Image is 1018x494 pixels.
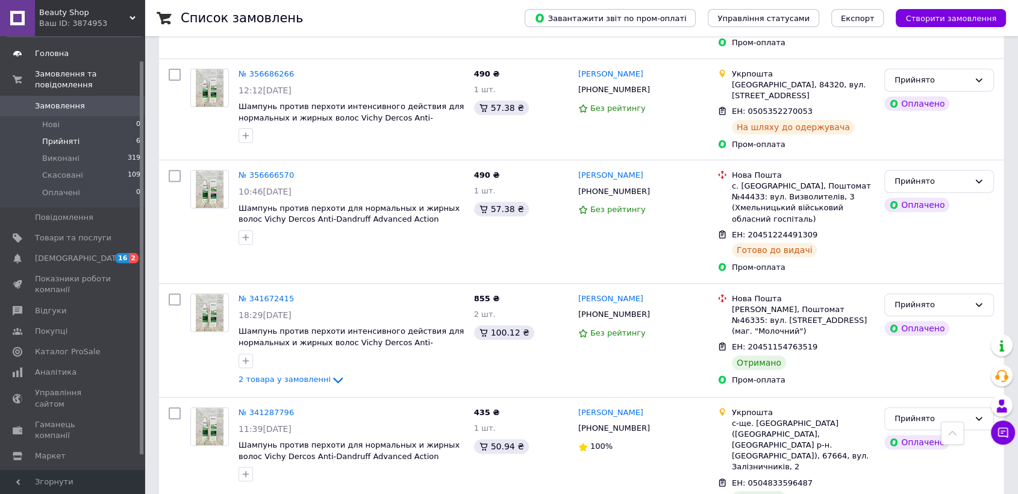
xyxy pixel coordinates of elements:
span: Каталог ProSale [35,346,100,357]
button: Створити замовлення [896,9,1006,27]
a: 2 товара у замовленні [239,375,345,384]
span: 11:39[DATE] [239,424,292,434]
span: Скасовані [42,170,83,181]
span: Виконані [42,153,80,164]
button: Завантажити звіт по пром-оплаті [525,9,696,27]
a: Шампунь против перхоти для нормальных и жирных волос Vichy Dercos Anti-Dandruff Advanced Action S... [239,204,460,235]
span: Прийняті [42,136,80,147]
a: № 356686266 [239,69,294,78]
span: Нові [42,119,60,130]
span: Управління сайтом [35,387,111,409]
span: 490 ₴ [474,170,500,180]
span: 2 товара у замовленні [239,375,331,384]
span: 100% [590,442,613,451]
span: ЕН: 20451224491309 [732,230,817,239]
div: Пром-оплата [732,262,875,273]
div: Ваш ID: 3874953 [39,18,145,29]
span: 2 [129,253,139,263]
span: 490 ₴ [474,69,500,78]
div: 57.38 ₴ [474,101,529,115]
span: Без рейтингу [590,104,646,113]
span: Замовлення [35,101,85,111]
a: Шампунь против перхоти интенсивного действия для нормальных и жирных волос Vichy Dercos Anti-Dand... [239,102,464,133]
div: Нова Пошта [732,293,875,304]
span: 16 [115,253,129,263]
div: Прийнято [895,175,969,188]
span: Замовлення та повідомлення [35,69,145,90]
div: [GEOGRAPHIC_DATA], 84320, вул. [STREET_ADDRESS] [732,80,875,101]
div: [PERSON_NAME], Поштомат №46335: вул. [STREET_ADDRESS] (маг. "Молочний") [732,304,875,337]
a: Створити замовлення [884,13,1006,22]
span: Аналітика [35,367,77,378]
span: 12:12[DATE] [239,86,292,95]
a: [PERSON_NAME] [578,170,643,181]
div: [PHONE_NUMBER] [576,82,652,98]
a: Фото товару [190,69,229,107]
div: [PHONE_NUMBER] [576,421,652,436]
a: [PERSON_NAME] [578,69,643,80]
button: Експорт [831,9,884,27]
a: [PERSON_NAME] [578,293,643,305]
span: Без рейтингу [590,205,646,214]
span: 2 шт. [474,310,496,319]
img: Фото товару [196,69,224,107]
div: Пром-оплата [732,37,875,48]
div: с. [GEOGRAPHIC_DATA], Поштомат №44433: вул. Визволителів, 3 (Хмельницький військовий обласний гос... [732,181,875,225]
div: 100.12 ₴ [474,325,534,340]
span: 319 [128,153,140,164]
div: Готово до видачі [732,243,817,257]
button: Чат з покупцем [991,421,1015,445]
a: Фото товару [190,293,229,332]
div: Пром-оплата [732,139,875,150]
div: Нова Пошта [732,170,875,181]
span: 1 шт. [474,85,496,94]
span: Покупці [35,326,67,337]
a: Фото товару [190,407,229,446]
span: 435 ₴ [474,408,500,417]
span: Товари та послуги [35,233,111,243]
div: Пром-оплата [732,375,875,386]
a: Шампунь против перхоти для нормальных и жирных волос Vichy Dercos Anti-Dandruff Advanced Action S... [239,440,460,472]
span: 6 [136,136,140,147]
div: Прийнято [895,74,969,87]
span: 10:46[DATE] [239,187,292,196]
span: Повідомлення [35,212,93,223]
div: [PHONE_NUMBER] [576,307,652,322]
span: 855 ₴ [474,294,500,303]
span: Beauty Shop [39,7,130,18]
button: Управління статусами [708,9,819,27]
div: Оплачено [884,198,949,212]
span: Створити замовлення [905,14,996,23]
span: Управління статусами [717,14,810,23]
img: Фото товару [196,294,224,331]
div: [PHONE_NUMBER] [576,184,652,199]
a: № 356666570 [239,170,294,180]
span: Відгуки [35,305,66,316]
a: Фото товару [190,170,229,208]
span: 0 [136,187,140,198]
div: Оплачено [884,321,949,336]
div: 50.94 ₴ [474,439,529,454]
span: Без рейтингу [590,328,646,337]
span: Гаманець компанії [35,419,111,441]
div: Укрпошта [732,407,875,418]
span: 109 [128,170,140,181]
span: 1 шт. [474,186,496,195]
span: 0 [136,119,140,130]
div: Укрпошта [732,69,875,80]
div: Прийнято [895,413,969,425]
span: ЕН: 0505352270053 [732,107,813,116]
div: Оплачено [884,96,949,111]
a: [PERSON_NAME] [578,407,643,419]
a: № 341287796 [239,408,294,417]
span: Шампунь против перхоти интенсивного действия для нормальных и жирных волос Vichy Dercos Anti-Dand... [239,327,464,358]
span: Головна [35,48,69,59]
div: Прийнято [895,299,969,311]
div: с-ще. [GEOGRAPHIC_DATA] ([GEOGRAPHIC_DATA], [GEOGRAPHIC_DATA] р-н. [GEOGRAPHIC_DATA]), 67664, вул... [732,418,875,473]
div: На шляху до одержувача [732,120,855,134]
span: [DEMOGRAPHIC_DATA] [35,253,124,264]
div: 57.38 ₴ [474,202,529,216]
